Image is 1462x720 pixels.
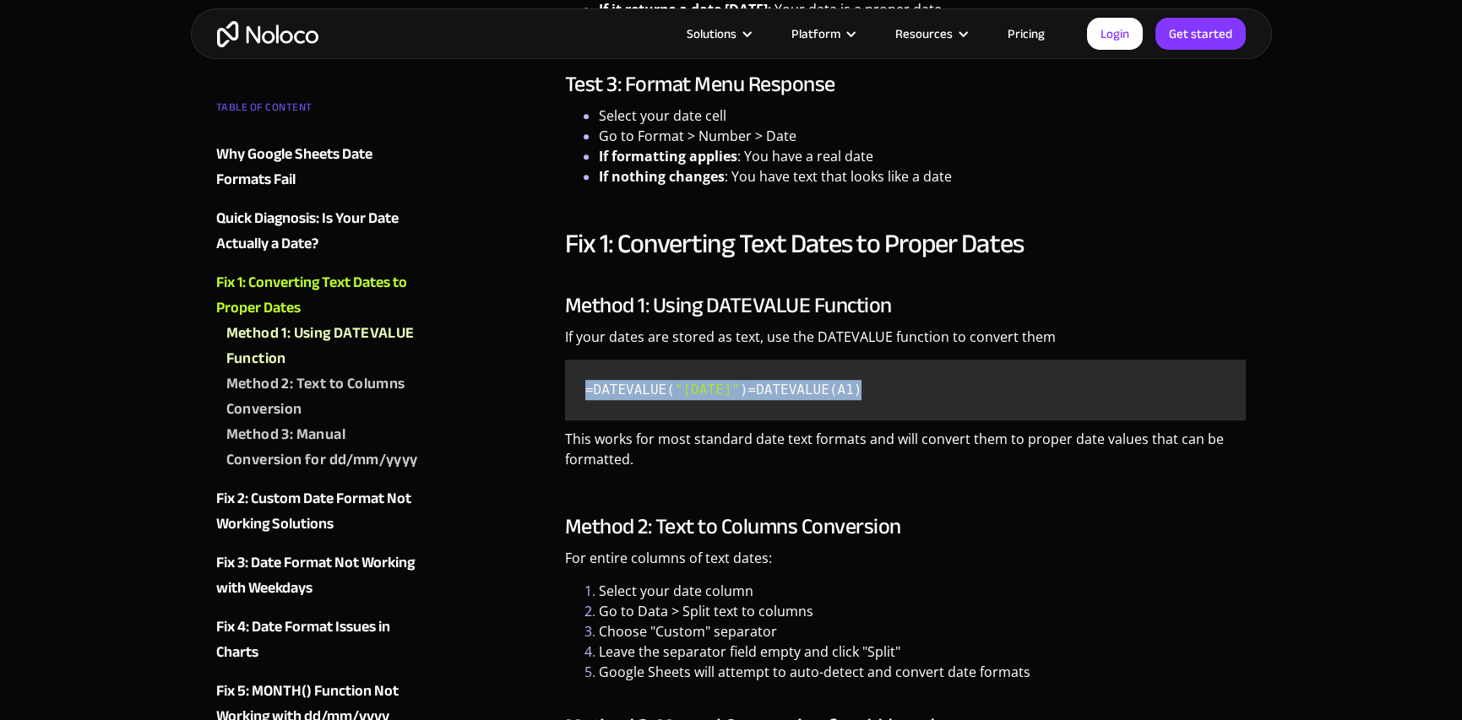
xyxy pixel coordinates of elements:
a: Fix 1: Converting Text Dates to Proper Dates [216,270,421,321]
div: Solutions [687,23,736,45]
p: For entire columns of text dates: [565,548,1247,581]
li: Go to Data > Split text to columns [599,601,1247,621]
li: : You have text that looks like a date [599,166,1247,187]
h3: Test 3: Format Menu Response [565,72,1247,97]
p: This works for most standard date text formats and will convert them to proper date values that c... [565,429,1247,482]
a: Pricing [986,23,1066,45]
a: Login [1087,18,1143,50]
a: Why Google Sheets Date Formats Fail [216,142,421,192]
strong: If nothing changes [599,167,725,186]
div: Platform [770,23,874,45]
a: Method 3: Manual Conversion for dd/mm/yyyy [226,422,421,473]
a: Fix 3: Date Format Not Working with Weekdays [216,550,421,601]
span: ) [740,382,748,398]
h3: Method 1: Using DATEVALUE Function [565,293,1247,318]
strong: If formatting applies [599,147,737,165]
li: Google Sheets will attempt to auto-detect and convert date formats [599,662,1247,682]
div: TABLE OF CONTENT [216,95,421,128]
h3: Method 2: Text to Columns Conversion [565,514,1247,539]
span: "[DATE]" [675,382,740,398]
span: =DATEVALUE( [585,382,675,398]
div: Platform [791,23,840,45]
a: Get started [1155,18,1246,50]
h2: Fix 1: Converting Text Dates to Proper Dates [565,227,1247,261]
li: Leave the separator field empty and click "Split" [599,642,1247,662]
a: Fix 2: Custom Date Format Not Working Solutions [216,486,421,537]
li: Choose "Custom" separator [599,621,1247,642]
a: Method 2: Text to Columns Conversion [226,371,421,422]
code: =DATEVALUE(A1) [572,366,1240,414]
div: Resources [874,23,986,45]
div: Resources [895,23,953,45]
div: Solutions [666,23,770,45]
a: Quick Diagnosis: Is Your Date Actually a Date? [216,206,421,257]
a: Method 1: Using DATEVALUE Function [226,321,421,371]
a: home [217,21,318,47]
li: Select your date cell [599,106,1247,126]
li: Go to Format > Number > Date [599,126,1247,146]
a: Fix 4: Date Format Issues in Charts [216,614,421,665]
li: : You have a real date [599,146,1247,166]
p: If your dates are stored as text, use the DATEVALUE function to convert them [565,327,1247,360]
li: Select your date column [599,581,1247,601]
